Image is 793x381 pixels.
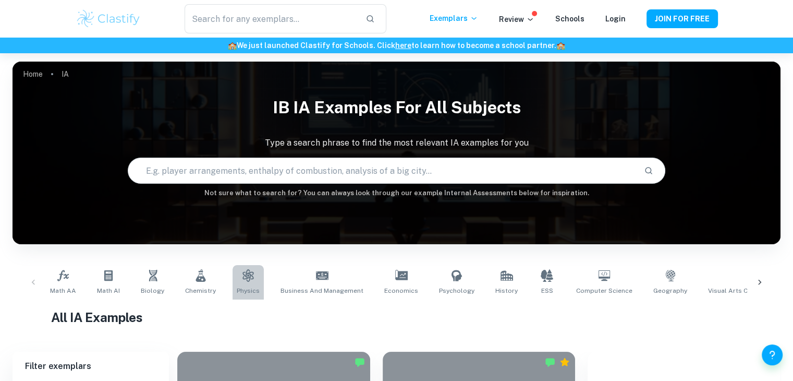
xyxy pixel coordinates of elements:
img: Clastify logo [76,8,142,29]
h1: All IA Examples [51,308,742,327]
span: Math AI [97,286,120,295]
button: Search [640,162,657,180]
p: Review [499,14,534,25]
a: Home [23,67,43,81]
a: Login [605,15,626,23]
span: Computer Science [576,286,632,295]
span: History [495,286,518,295]
a: here [395,41,411,50]
span: Economics [384,286,418,295]
p: Type a search phrase to find the most relevant IA examples for you [13,137,780,149]
span: Business and Management [280,286,363,295]
button: Help and Feedback [762,344,783,365]
span: Math AA [50,286,76,295]
p: IA [62,68,69,80]
button: JOIN FOR FREE [646,9,718,28]
h6: Not sure what to search for? You can always look through our example Internal Assessments below f... [13,188,780,198]
span: Biology [141,286,164,295]
span: 🏫 [556,41,565,50]
span: Chemistry [185,286,216,295]
p: Exemplars [430,13,478,24]
span: Physics [237,286,260,295]
h6: We just launched Clastify for Schools. Click to learn how to become a school partner. [2,40,791,51]
input: E.g. player arrangements, enthalpy of combustion, analysis of a big city... [128,156,636,185]
input: Search for any exemplars... [185,4,357,33]
img: Marked [355,357,365,367]
h1: IB IA examples for all subjects [13,91,780,124]
span: ESS [541,286,553,295]
img: Marked [545,357,555,367]
a: Schools [555,15,584,23]
span: 🏫 [228,41,237,50]
h6: Filter exemplars [13,352,169,381]
span: Psychology [439,286,474,295]
div: Premium [559,357,570,367]
span: Geography [653,286,687,295]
